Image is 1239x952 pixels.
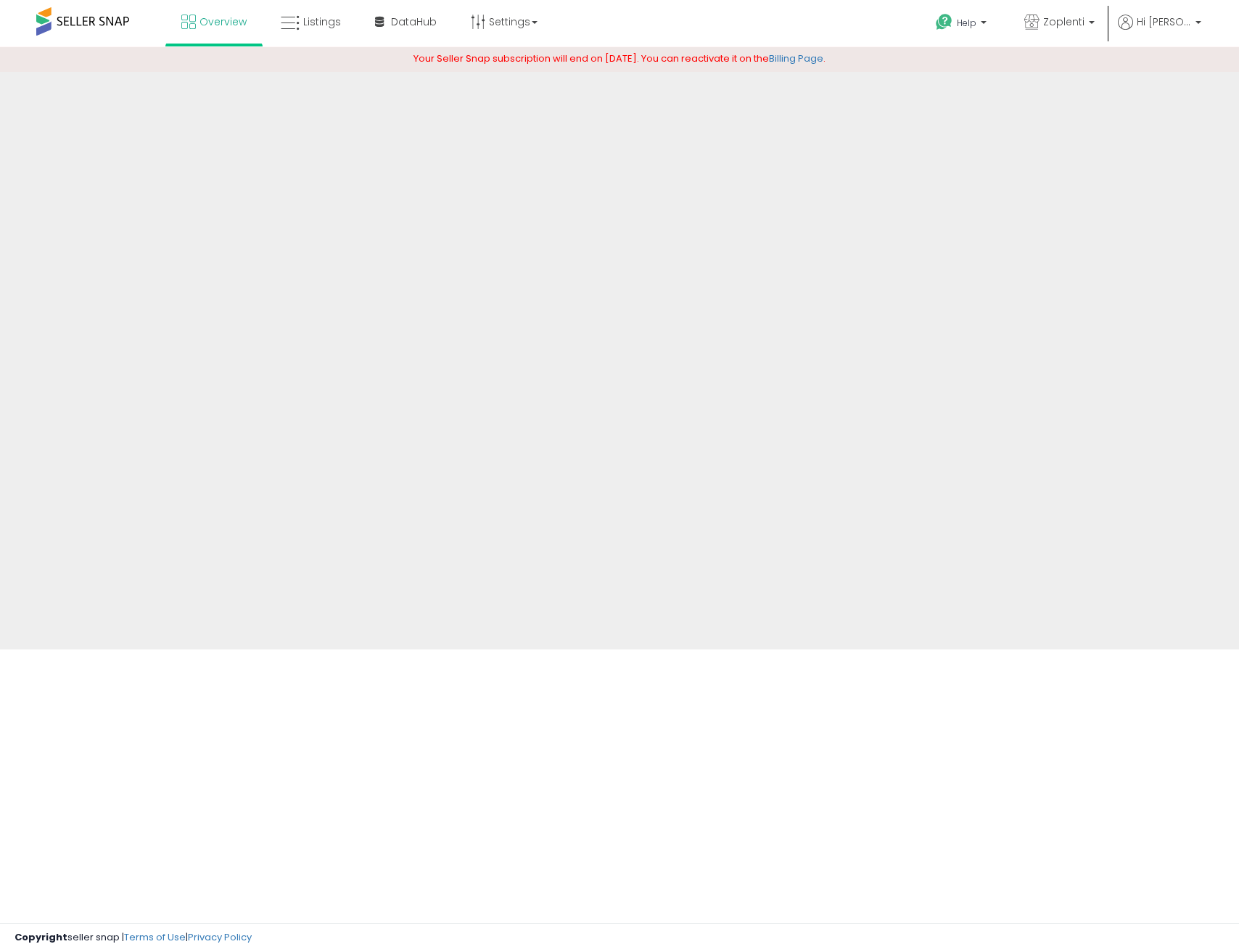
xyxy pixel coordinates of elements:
[935,13,953,31] i: Get Help
[957,17,976,29] span: Help
[199,15,247,29] span: Overview
[769,52,823,65] a: Billing Page
[1118,15,1201,47] a: Hi [PERSON_NAME]
[413,52,826,65] span: Your Seller Snap subscription will end on [DATE]. You can reactivate it on the .
[1043,15,1084,29] span: Zoplenti
[303,15,341,29] span: Listings
[924,2,1001,47] a: Help
[391,15,437,29] span: DataHub
[1137,15,1191,29] span: Hi [PERSON_NAME]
